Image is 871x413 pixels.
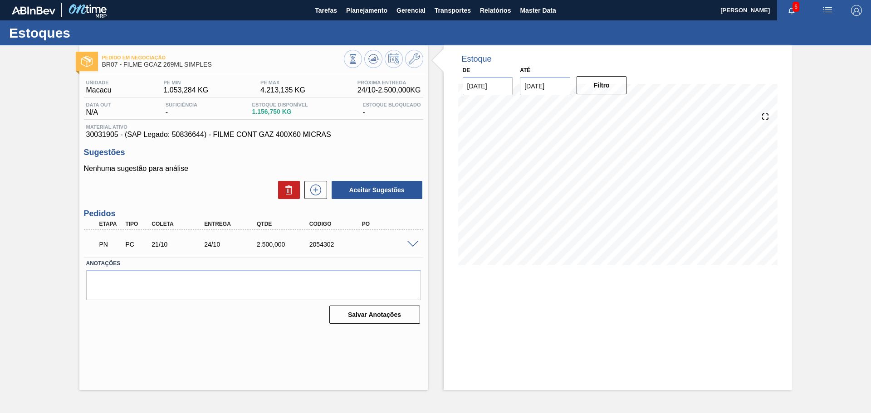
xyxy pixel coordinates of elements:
img: userActions [822,5,833,16]
img: TNhmsLtSVTkK8tSr43FrP2fwEKptu5GPRR3wAAAABJRU5ErkJggg== [12,6,55,15]
span: Suficiência [166,102,197,107]
h3: Pedidos [84,209,423,219]
span: 6 [793,2,799,12]
span: Estoque Bloqueado [362,102,421,107]
div: N/A [84,102,113,117]
span: Estoque Disponível [252,102,308,107]
span: Próxima Entrega [357,80,421,85]
input: dd/mm/yyyy [463,77,513,95]
div: 2054302 [307,241,366,248]
span: Material ativo [86,124,421,130]
span: 4.213,135 KG [260,86,305,94]
div: Aceitar Sugestões [327,180,423,200]
p: PN [99,241,122,248]
span: Planejamento [346,5,387,16]
div: 2.500,000 [254,241,313,248]
span: 30031905 - (SAP Legado: 50836644) - FILME CONT GAZ 400X60 MICRAS [86,131,421,139]
label: Até [520,67,530,73]
span: Data out [86,102,111,107]
span: Gerencial [396,5,426,16]
span: Tarefas [315,5,337,16]
span: PE MAX [260,80,305,85]
div: 24/10/2025 [202,241,261,248]
div: Pedido de Compra [123,241,150,248]
div: Estoque [462,54,492,64]
button: Notificações [777,4,806,17]
input: dd/mm/yyyy [520,77,570,95]
button: Aceitar Sugestões [332,181,422,199]
div: Coleta [149,221,208,227]
span: BR07 - FILME GCAZ 269ML SIMPLES [102,61,344,68]
img: Ícone [81,56,93,67]
span: Transportes [435,5,471,16]
button: Salvar Anotações [329,306,420,324]
button: Filtro [577,76,627,94]
label: Anotações [86,257,421,270]
div: - [360,102,423,117]
div: Entrega [202,221,261,227]
h3: Sugestões [84,148,423,157]
div: Etapa [97,221,124,227]
div: Pedido em Negociação [97,234,124,254]
div: - [163,102,200,117]
button: Ir ao Master Data / Geral [405,50,423,68]
span: Unidade [86,80,112,85]
div: Qtde [254,221,313,227]
span: 1.053,284 KG [163,86,208,94]
label: De [463,67,470,73]
button: Programar Estoque [385,50,403,68]
img: Logout [851,5,862,16]
button: Atualizar Gráfico [364,50,382,68]
span: 1.156,750 KG [252,108,308,115]
span: Relatórios [480,5,511,16]
div: Nova sugestão [300,181,327,199]
div: Tipo [123,221,150,227]
div: Código [307,221,366,227]
button: Visão Geral dos Estoques [344,50,362,68]
span: Master Data [520,5,556,16]
h1: Estoques [9,28,170,38]
span: Macacu [86,86,112,94]
p: Nenhuma sugestão para análise [84,165,423,173]
span: Pedido em Negociação [102,55,344,60]
div: Excluir Sugestões [274,181,300,199]
div: 21/10/2025 [149,241,208,248]
div: PO [360,221,419,227]
span: 24/10 - 2.500,000 KG [357,86,421,94]
span: PE MIN [163,80,208,85]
